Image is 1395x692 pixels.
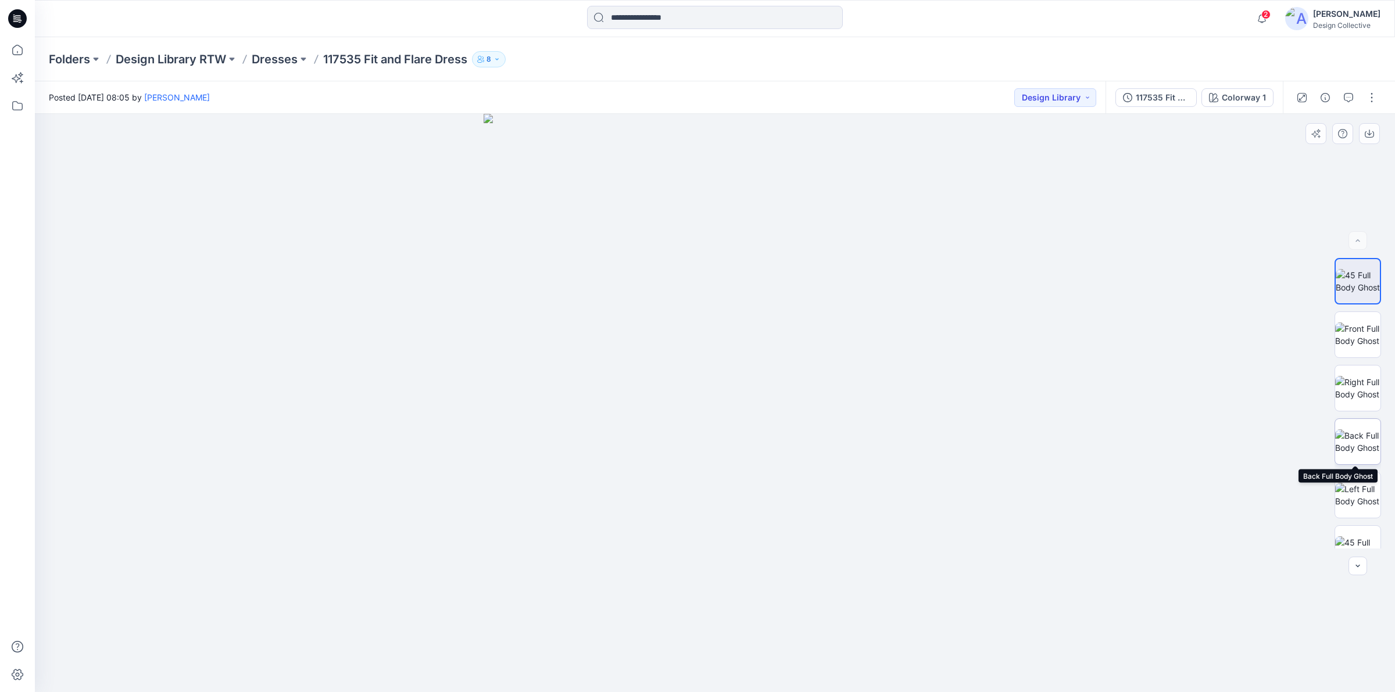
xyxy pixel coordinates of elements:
[1261,10,1271,19] span: 2
[144,92,210,102] a: [PERSON_NAME]
[1222,91,1266,104] div: Colorway 1
[1335,483,1380,507] img: Left Full Body Ghost
[1335,376,1380,400] img: Right Full Body Ghost
[1201,88,1274,107] button: Colorway 1
[49,91,210,103] span: Posted [DATE] 08:05 by
[1313,21,1380,30] div: Design Collective
[1335,322,1380,347] img: Front Full Body Ghost
[1316,88,1335,107] button: Details
[252,51,298,67] a: Dresses
[1335,536,1380,561] img: 45 Full Body
[1336,269,1380,293] img: 45 Full Body Ghost
[1313,7,1380,21] div: [PERSON_NAME]
[487,53,491,66] p: 8
[484,114,946,692] img: eyJhbGciOiJIUzI1NiIsImtpZCI6IjAiLCJzbHQiOiJzZXMiLCJ0eXAiOiJKV1QifQ.eyJkYXRhIjp7InR5cGUiOiJzdG9yYW...
[472,51,506,67] button: 8
[1285,7,1308,30] img: avatar
[49,51,90,67] a: Folders
[1115,88,1197,107] button: 117535 Fit and Flare Dress
[116,51,226,67] a: Design Library RTW
[1335,429,1380,454] img: Back Full Body Ghost
[1136,91,1189,104] div: 117535 Fit and Flare Dress
[323,51,467,67] p: 117535 Fit and Flare Dress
